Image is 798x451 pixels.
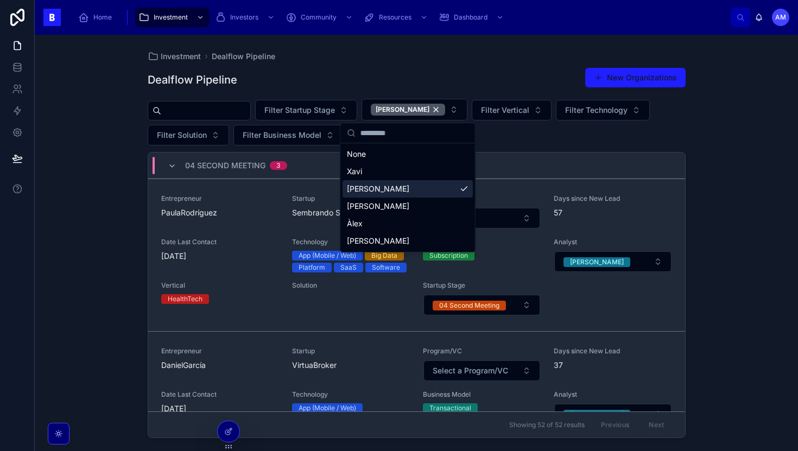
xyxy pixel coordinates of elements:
[423,194,541,203] span: Program/VC
[292,194,410,203] span: Startup
[161,403,186,414] p: [DATE]
[554,251,671,272] button: Select Button
[292,281,410,290] span: Solution
[570,257,624,267] div: [PERSON_NAME]
[264,105,335,116] span: Filter Startup Stage
[276,161,281,170] div: 3
[185,160,265,171] span: 04 Second Meeting
[43,9,61,26] img: App logo
[69,5,731,29] div: scrollable content
[299,263,325,272] div: Platform
[433,365,508,376] span: Select a Program/VC
[343,232,473,250] div: [PERSON_NAME]
[429,403,471,413] div: Transactional
[554,347,672,355] span: Days since New Lead
[439,301,499,310] div: 04 Second Meeting
[161,360,279,371] span: DanielGarcía
[343,145,473,163] div: None
[161,51,201,62] span: Investment
[292,347,410,355] span: Startup
[554,238,672,246] span: Analyst
[75,8,119,27] a: Home
[472,100,552,120] button: Select Button
[301,13,337,22] span: Community
[554,404,671,424] button: Select Button
[292,360,410,371] span: VirtuaBroker
[135,8,210,27] a: Investment
[292,207,410,218] span: Sembrando Salud
[371,251,397,261] div: Big Data
[371,104,445,116] div: [PERSON_NAME]
[161,347,279,355] span: Entrepreneur
[292,238,410,246] span: Technology
[157,130,207,141] span: Filter Solution
[585,68,686,87] button: New Organizations
[554,390,672,399] span: Analyst
[775,13,786,22] span: AM
[423,360,540,381] button: Select Button
[212,8,280,27] a: Investors
[423,281,541,290] span: Startup Stage
[292,390,410,399] span: Technology
[233,125,344,145] button: Select Button
[423,347,541,355] span: Program/VC
[554,360,672,371] span: 37
[423,238,541,246] span: Business Model
[481,105,529,116] span: Filter Vertical
[563,409,630,420] button: Unselect ADRIAN
[161,390,279,399] span: Date Last Contact
[148,179,685,331] a: EntrepreneurPaulaRodríguezStartupSembrando SaludProgram/VCSelect ButtonDays since New Lead57Date ...
[435,8,509,27] a: Dashboard
[371,104,445,116] button: Unselect ADRIAN
[570,410,624,420] div: [PERSON_NAME]
[161,238,279,246] span: Date Last Contact
[556,100,650,120] button: Select Button
[161,194,279,203] span: Entrepreneur
[429,251,468,261] div: Subscription
[565,105,628,116] span: Filter Technology
[340,143,475,252] div: Suggestions
[554,207,672,218] span: 57
[423,390,541,399] span: Business Model
[509,421,585,429] span: Showing 52 of 52 results
[299,251,356,261] div: App (Mobile / Web)
[299,403,356,413] div: App (Mobile / Web)
[154,13,188,22] span: Investment
[282,8,358,27] a: Community
[230,13,258,22] span: Investors
[148,72,237,87] h1: Dealflow Pipeline
[168,294,202,304] div: HealthTech
[454,13,487,22] span: Dashboard
[161,207,279,218] span: PaulaRodríguez
[563,256,630,267] button: Unselect ADRIAN
[372,263,400,272] div: Software
[93,13,112,22] span: Home
[343,215,473,232] div: Àlex
[362,99,467,120] button: Select Button
[255,100,357,120] button: Select Button
[343,180,473,198] div: [PERSON_NAME]
[379,13,411,22] span: Resources
[423,208,540,228] button: Select Button
[340,263,357,272] div: SaaS
[148,51,201,62] a: Investment
[554,194,672,203] span: Days since New Lead
[423,295,540,315] button: Select Button
[343,163,473,180] div: Xavi
[212,51,275,62] a: Dealflow Pipeline
[161,281,279,290] span: Vertical
[148,125,229,145] button: Select Button
[243,130,321,141] span: Filter Business Model
[343,198,473,215] div: [PERSON_NAME]
[161,251,186,262] p: [DATE]
[360,8,433,27] a: Resources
